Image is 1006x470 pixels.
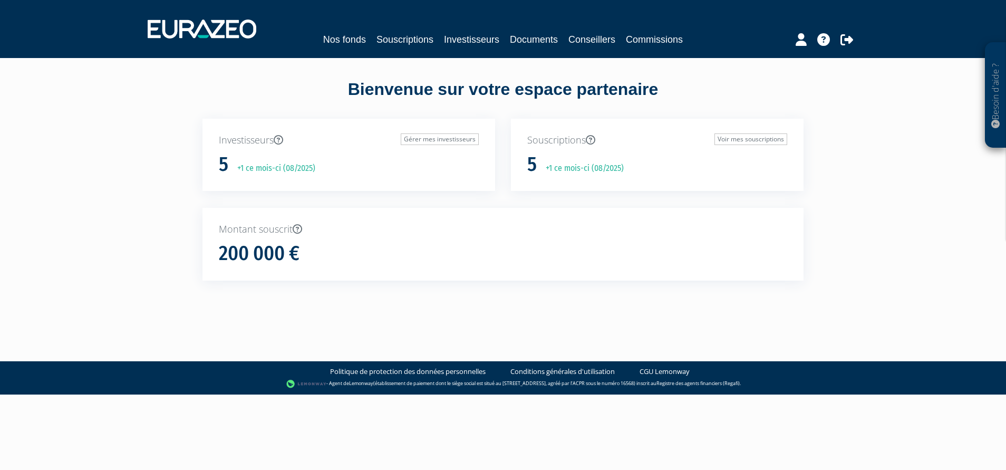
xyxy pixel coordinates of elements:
a: Documents [510,32,558,47]
a: Nos fonds [323,32,366,47]
a: Gérer mes investisseurs [401,133,479,145]
p: Investisseurs [219,133,479,147]
a: Investisseurs [444,32,499,47]
a: Conditions générales d'utilisation [510,367,615,377]
a: Lemonway [349,380,373,387]
p: +1 ce mois-ci (08/2025) [230,162,315,175]
a: Commissions [626,32,683,47]
p: Montant souscrit [219,223,787,236]
div: - Agent de (établissement de paiement dont le siège social est situé au [STREET_ADDRESS], agréé p... [11,379,995,389]
h1: 200 000 € [219,243,299,265]
div: Bienvenue sur votre espace partenaire [195,78,811,119]
a: Politique de protection des données personnelles [330,367,486,377]
p: Besoin d'aide ? [990,48,1002,143]
a: Registre des agents financiers (Regafi) [656,380,740,387]
p: +1 ce mois-ci (08/2025) [538,162,624,175]
h1: 5 [219,154,228,176]
a: Voir mes souscriptions [714,133,787,145]
img: 1732889491-logotype_eurazeo_blanc_rvb.png [148,20,256,39]
a: Conseillers [568,32,615,47]
a: Souscriptions [376,32,433,47]
a: CGU Lemonway [640,367,690,377]
p: Souscriptions [527,133,787,147]
img: logo-lemonway.png [286,379,327,389]
h1: 5 [527,154,537,176]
